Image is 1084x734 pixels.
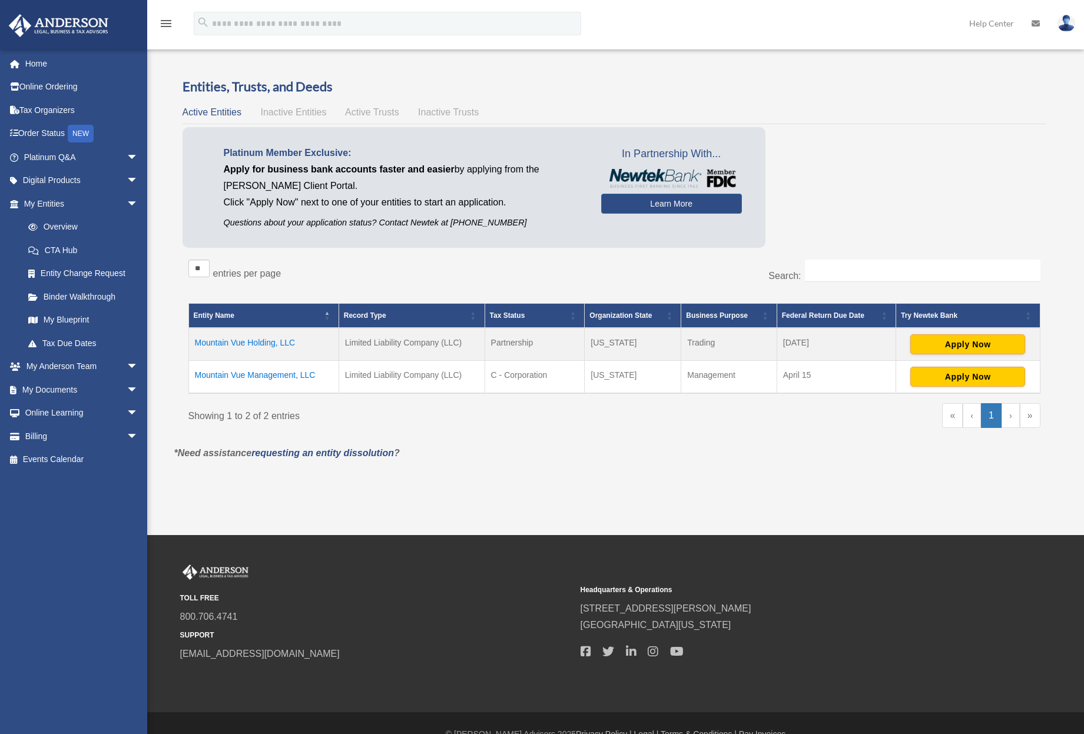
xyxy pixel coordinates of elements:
a: Previous [963,403,981,428]
a: CTA Hub [16,238,150,262]
a: Entity Change Request [16,262,150,285]
a: Digital Productsarrow_drop_down [8,169,156,192]
th: Record Type: Activate to sort [339,303,485,328]
span: In Partnership With... [601,145,742,164]
p: by applying from the [PERSON_NAME] Client Portal. [224,161,584,194]
h3: Entities, Trusts, and Deeds [183,78,1046,96]
p: Click "Apply Now" next to one of your entities to start an application. [224,194,584,211]
small: Headquarters & Operations [581,584,973,596]
p: Questions about your application status? Contact Newtek at [PHONE_NUMBER] [224,215,584,230]
a: Home [8,52,156,75]
th: Federal Return Due Date: Activate to sort [777,303,896,328]
td: [DATE] [777,328,896,361]
a: Order StatusNEW [8,122,156,146]
a: My Anderson Teamarrow_drop_down [8,355,156,378]
img: User Pic [1058,15,1075,32]
a: Overview [16,215,144,239]
button: Apply Now [910,367,1025,387]
img: NewtekBankLogoSM.png [607,169,736,188]
span: arrow_drop_down [127,401,150,426]
a: Tax Due Dates [16,331,150,355]
th: Entity Name: Activate to invert sorting [188,303,339,328]
span: Active Trusts [345,107,399,117]
a: requesting an entity dissolution [251,448,394,458]
td: Trading [681,328,777,361]
a: Learn More [601,194,742,214]
span: arrow_drop_down [127,169,150,193]
em: *Need assistance ? [174,448,400,458]
a: 1 [981,403,1002,428]
i: menu [159,16,173,31]
div: Try Newtek Bank [901,308,1022,323]
span: arrow_drop_down [127,424,150,449]
td: [US_STATE] [585,328,681,361]
span: arrow_drop_down [127,355,150,379]
span: Tax Status [490,311,525,320]
div: NEW [68,125,94,142]
a: Billingarrow_drop_down [8,424,156,448]
span: Active Entities [183,107,241,117]
img: Anderson Advisors Platinum Portal [180,564,251,580]
small: TOLL FREE [180,592,572,605]
a: Tax Organizers [8,98,156,122]
a: Last [1020,403,1040,428]
a: My Entitiesarrow_drop_down [8,192,150,215]
span: Inactive Entities [260,107,326,117]
a: Online Learningarrow_drop_down [8,401,156,425]
span: Organization State [589,311,652,320]
i: search [197,16,210,29]
span: Record Type [344,311,386,320]
img: Anderson Advisors Platinum Portal [5,14,112,37]
a: Platinum Q&Aarrow_drop_down [8,145,156,169]
a: My Blueprint [16,308,150,332]
a: [STREET_ADDRESS][PERSON_NAME] [581,603,751,613]
div: Showing 1 to 2 of 2 entries [188,403,606,424]
td: Mountain Vue Management, LLC [188,360,339,393]
td: April 15 [777,360,896,393]
small: SUPPORT [180,629,572,642]
button: Apply Now [910,334,1025,354]
a: [GEOGRAPHIC_DATA][US_STATE] [581,620,731,630]
td: Mountain Vue Holding, LLC [188,328,339,361]
label: Search: [768,271,801,281]
a: Online Ordering [8,75,156,99]
span: arrow_drop_down [127,192,150,216]
a: menu [159,21,173,31]
th: Tax Status: Activate to sort [485,303,585,328]
a: First [942,403,963,428]
td: Limited Liability Company (LLC) [339,328,485,361]
td: Partnership [485,328,585,361]
td: Management [681,360,777,393]
p: Platinum Member Exclusive: [224,145,584,161]
a: My Documentsarrow_drop_down [8,378,156,401]
td: [US_STATE] [585,360,681,393]
th: Organization State: Activate to sort [585,303,681,328]
span: arrow_drop_down [127,145,150,170]
a: Events Calendar [8,448,156,471]
span: arrow_drop_down [127,378,150,402]
span: Federal Return Due Date [782,311,864,320]
td: C - Corporation [485,360,585,393]
a: Binder Walkthrough [16,285,150,308]
label: entries per page [213,268,281,278]
span: Apply for business bank accounts faster and easier [224,164,455,174]
a: 800.706.4741 [180,612,238,622]
span: Entity Name [194,311,234,320]
th: Business Purpose: Activate to sort [681,303,777,328]
a: Next [1002,403,1020,428]
span: Business Purpose [686,311,748,320]
span: Inactive Trusts [418,107,479,117]
a: [EMAIL_ADDRESS][DOMAIN_NAME] [180,649,340,659]
td: Limited Liability Company (LLC) [339,360,485,393]
th: Try Newtek Bank : Activate to sort [896,303,1040,328]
